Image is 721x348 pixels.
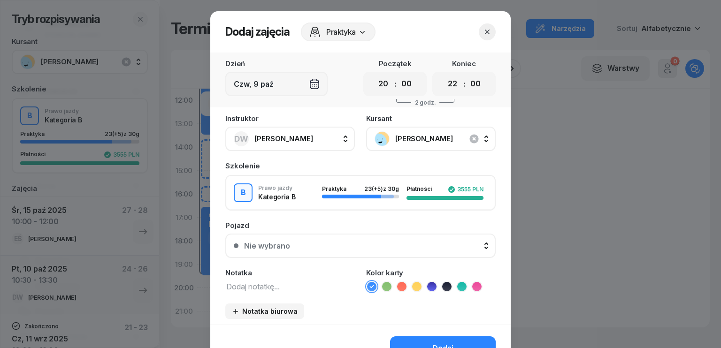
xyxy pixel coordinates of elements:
[254,134,313,143] span: [PERSON_NAME]
[225,24,290,39] h2: Dodaj zajęcia
[394,78,396,90] div: :
[234,135,248,143] span: DW
[225,234,496,258] button: Nie wybrano
[226,176,495,210] button: BPrawo jazdyKategoria BPraktyka23(+5)z 30gPłatności3555 PLN
[364,186,399,192] div: 23 z 30g
[448,186,483,193] div: 3555 PLN
[225,127,355,151] button: DW[PERSON_NAME]
[232,307,298,315] div: Notatka biurowa
[372,185,383,192] span: (+5)
[395,133,487,145] span: [PERSON_NAME]
[322,185,346,192] span: Praktyka
[463,78,465,90] div: :
[225,303,304,319] button: Notatka biurowa
[407,186,437,193] div: Płatności
[244,242,290,250] div: Nie wybrano
[326,26,356,38] span: Praktyka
